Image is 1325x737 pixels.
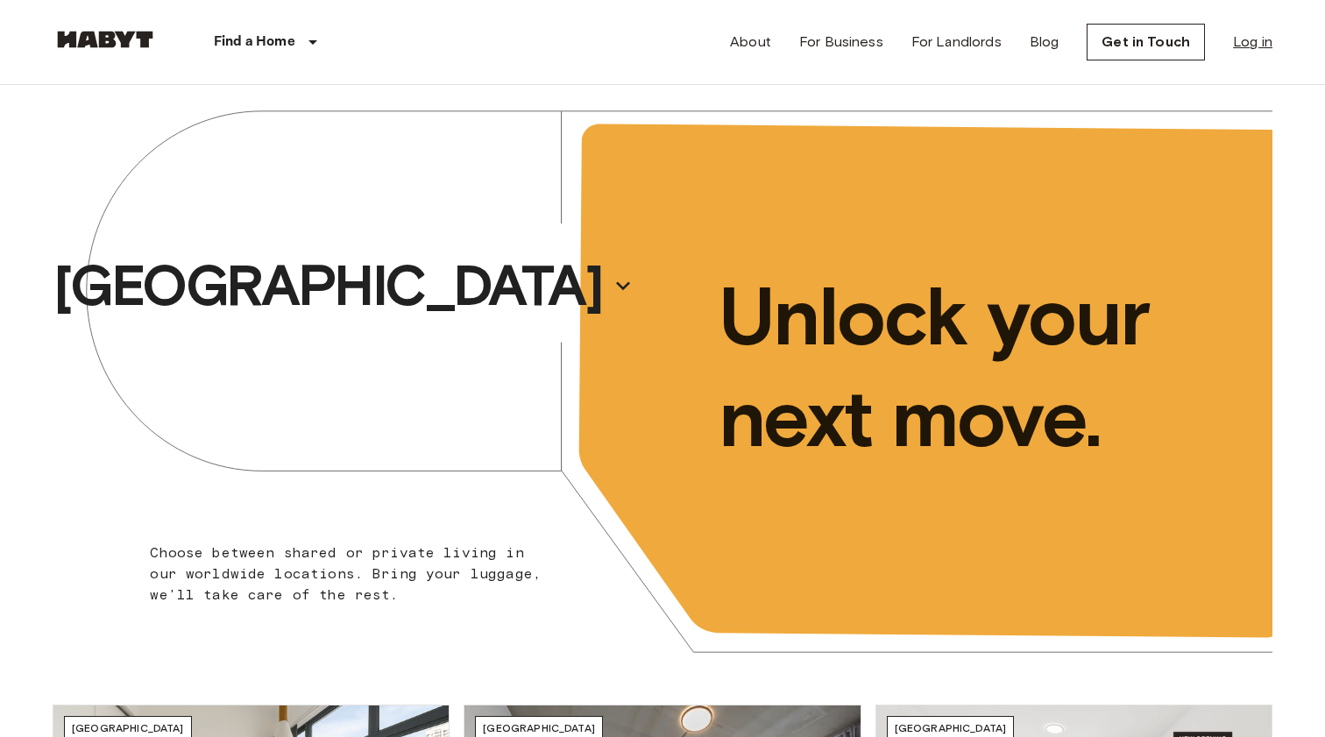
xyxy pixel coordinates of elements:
span: [GEOGRAPHIC_DATA] [483,721,595,734]
a: Get in Touch [1087,24,1205,60]
p: Choose between shared or private living in our worldwide locations. Bring your luggage, we'll tak... [150,542,552,606]
span: [GEOGRAPHIC_DATA] [895,721,1007,734]
img: Habyt [53,31,158,48]
a: Log in [1233,32,1272,53]
a: Blog [1030,32,1059,53]
p: [GEOGRAPHIC_DATA] [53,251,602,321]
span: [GEOGRAPHIC_DATA] [72,721,184,734]
p: Unlock your next move. [719,266,1244,469]
a: For Business [799,32,883,53]
button: [GEOGRAPHIC_DATA] [46,245,641,326]
p: Find a Home [214,32,295,53]
a: About [730,32,771,53]
a: For Landlords [911,32,1002,53]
